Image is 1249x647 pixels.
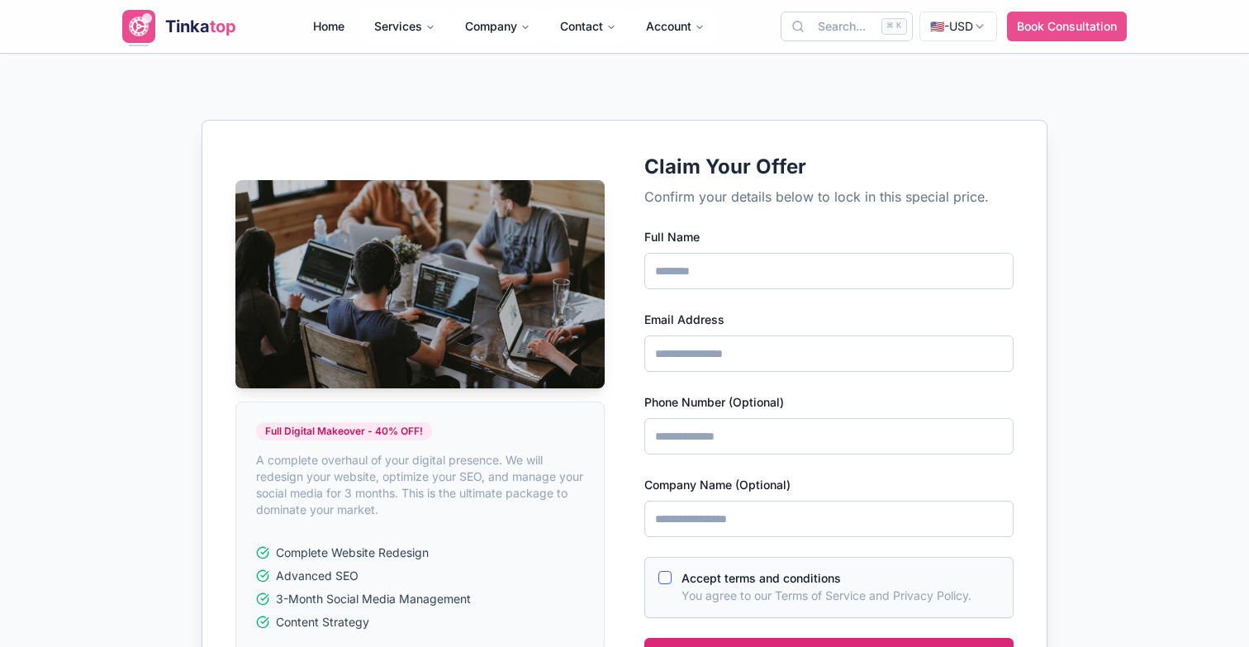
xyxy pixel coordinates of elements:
[681,571,841,585] label: Accept terms and conditions
[547,10,629,43] button: Contact
[818,18,866,35] span: Search...
[644,395,784,409] label: Phone Number (Optional)
[644,187,1014,207] p: Confirm your details below to lock in this special price.
[256,445,584,518] div: A complete overhaul of your digital presence. We will redesign your website, optimize your SEO, a...
[256,614,584,630] li: Content Strategy
[644,478,791,492] label: Company Name (Optional)
[235,180,605,388] img: Full Digital Makeover - 40% OFF!
[300,10,358,43] a: Home
[210,17,236,36] span: top
[256,545,584,561] li: Complete Website Redesign
[256,422,432,440] div: Full Digital Makeover - 40% OFF!
[452,10,544,43] button: Company
[781,12,913,41] button: Search...⌘K
[300,10,718,43] nav: Main
[256,568,584,584] li: Advanced SEO
[644,312,724,326] label: Email Address
[644,154,1014,180] h2: Claim Your Offer
[1007,12,1127,41] button: Book Consultation
[165,17,210,36] span: Tinka
[300,17,358,34] a: Home
[256,591,584,607] li: 3-Month Social Media Management
[644,230,700,244] label: Full Name
[681,588,971,604] p: You agree to our Terms of Service and Privacy Policy.
[361,10,449,43] button: Services
[633,10,718,43] button: Account
[122,10,236,43] a: Tinkatop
